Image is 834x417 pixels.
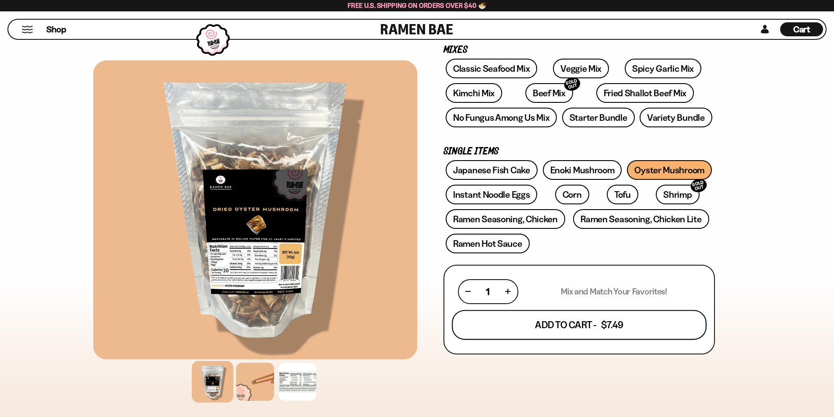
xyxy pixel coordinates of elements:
div: SOLD OUT [689,177,708,194]
a: Variety Bundle [640,108,712,127]
a: Fried Shallot Beef Mix [596,83,694,103]
a: Starter Bundle [562,108,635,127]
a: Ramen Seasoning, Chicken Lite [573,209,709,229]
a: Corn [555,185,589,204]
a: Japanese Fish Cake [446,160,538,180]
a: Cart [780,20,823,39]
p: Mixes [443,46,715,54]
a: No Fungus Among Us Mix [446,108,557,127]
span: Cart [793,24,810,35]
a: Beef MixSOLD OUT [525,83,573,103]
a: Shop [46,22,66,36]
a: Instant Noodle Eggs [446,185,537,204]
a: Ramen Hot Sauce [446,234,530,253]
a: Ramen Seasoning, Chicken [446,209,565,229]
button: Mobile Menu Trigger [21,26,33,33]
a: Tofu [607,185,638,204]
span: Free U.S. Shipping on Orders over $40 🍜 [348,1,486,10]
a: Kimchi Mix [446,83,502,103]
a: Enoki Mushroom [543,160,622,180]
p: Single Items [443,147,715,156]
a: ShrimpSOLD OUT [656,185,699,204]
span: 1 [486,286,489,297]
button: Add To Cart - $7.49 [452,310,707,340]
a: Spicy Garlic Mix [625,59,701,78]
p: Mix and Match Your Favorites! [561,286,667,297]
div: SOLD OUT [563,76,582,93]
a: Veggie Mix [553,59,609,78]
span: Shop [46,24,66,35]
a: Classic Seafood Mix [446,59,537,78]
